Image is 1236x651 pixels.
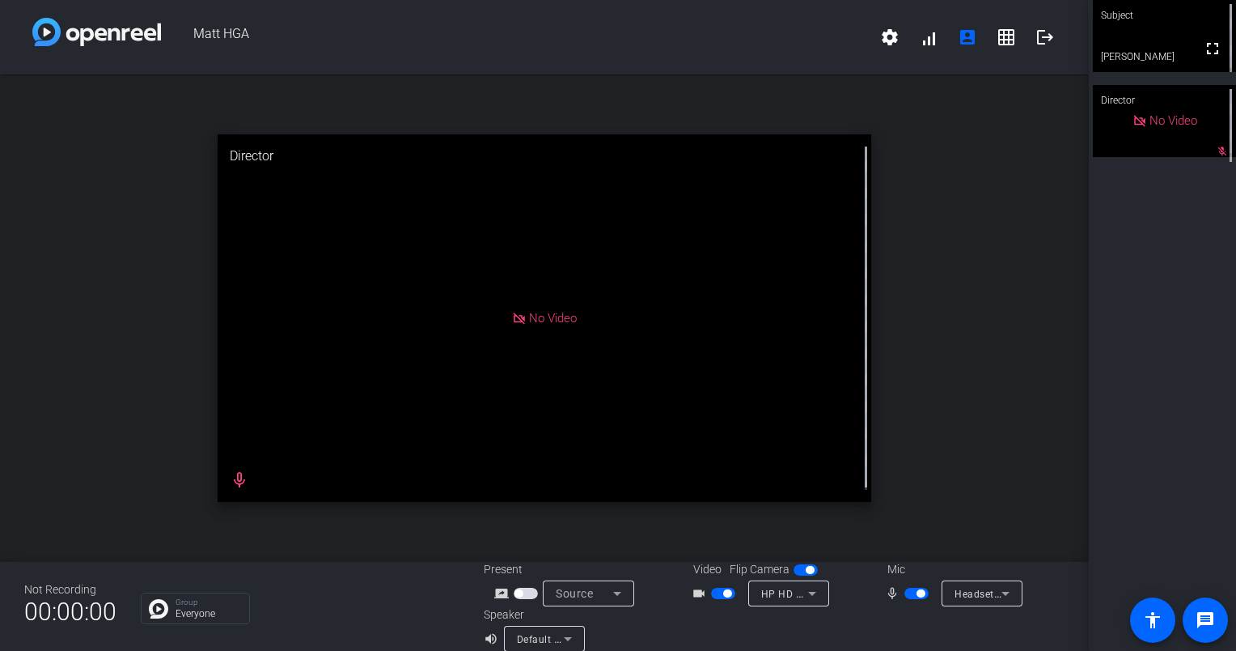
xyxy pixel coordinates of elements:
[176,598,241,606] p: Group
[556,587,593,600] span: Source
[958,28,977,47] mat-icon: account_box
[885,584,904,603] mat-icon: mic_none
[1143,611,1162,630] mat-icon: accessibility
[484,629,503,649] mat-icon: volume_up
[484,606,581,623] div: Speaker
[1035,28,1055,47] mat-icon: logout
[24,581,116,598] div: Not Recording
[730,561,789,578] span: Flip Camera
[494,584,514,603] mat-icon: screen_share_outline
[692,584,711,603] mat-icon: videocam_outline
[1093,85,1236,116] div: Director
[1196,611,1215,630] mat-icon: message
[517,632,830,645] span: Default - Headset Earphone (Lenovo Wired VoIP Headset (Teams))
[32,18,161,46] img: white-gradient.svg
[761,587,892,600] span: HP HD Camera (04f2:b753)
[909,18,948,57] button: signal_cellular_alt
[176,609,241,619] p: Everyone
[1203,39,1222,58] mat-icon: fullscreen
[997,28,1016,47] mat-icon: grid_on
[693,561,722,578] span: Video
[1149,113,1197,128] span: No Video
[24,592,116,632] span: 00:00:00
[149,599,168,619] img: Chat Icon
[484,561,646,578] div: Present
[218,134,871,178] div: Director
[880,28,899,47] mat-icon: settings
[871,561,1033,578] div: Mic
[529,311,577,325] span: No Video
[161,18,870,57] span: Matt HGA
[955,587,1235,600] span: Headset Microphone (Lenovo Wired VoIP Headset (Teams))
